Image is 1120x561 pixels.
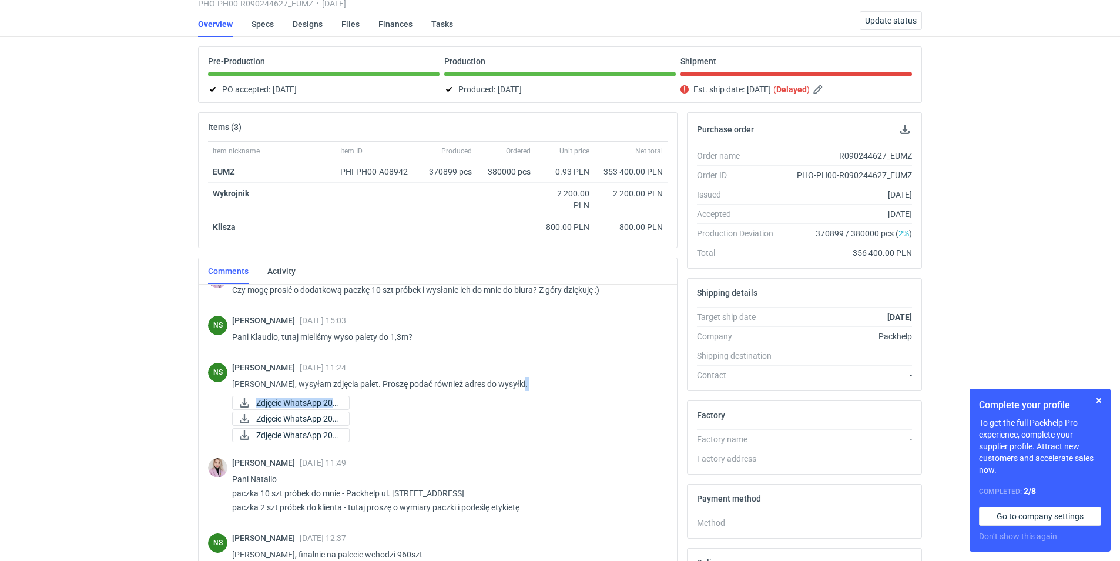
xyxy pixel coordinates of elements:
span: [DATE] [747,82,771,96]
div: Method [697,517,783,529]
span: [PERSON_NAME] [232,316,300,325]
p: Shipment [680,56,716,66]
em: ( [773,85,776,94]
a: Comments [208,258,249,284]
p: Production [444,56,485,66]
span: Ordered [506,146,531,156]
div: 2 200.00 PLN [540,188,589,211]
div: Factory name [697,433,783,445]
div: Company [697,330,783,342]
span: Net total [635,146,663,156]
span: [DATE] [498,82,522,96]
figcaption: NS [208,316,227,335]
div: 370899 pcs [424,161,477,183]
div: PO accepted: [208,82,440,96]
button: Don’t show this again [979,530,1057,542]
span: [PERSON_NAME] [232,458,300,467]
span: [DATE] 11:24 [300,363,346,372]
div: - [783,433,912,445]
div: 353 400.00 PLN [599,166,663,178]
p: [PERSON_NAME], wysyłam zdjęcia palet. Proszę podać również adres do wysyłki. [232,377,658,391]
p: Pani Klaudio, tutaj mieliśmy wyso palety do 1,3m? [232,330,658,344]
span: [DATE] 12:37 [300,533,346,543]
strong: Klisza [213,222,236,232]
img: Klaudia Wiśniewska [208,458,227,477]
div: Produced: [444,82,676,96]
div: Contact [697,369,783,381]
div: Natalia Stępak [208,533,227,553]
div: 356 400.00 PLN [783,247,912,259]
div: 0.93 PLN [540,166,589,178]
div: [DATE] [783,208,912,220]
div: - [783,453,912,465]
span: Item ID [340,146,363,156]
span: Zdjęcie WhatsApp 202... [256,412,340,425]
span: 2% [898,229,909,238]
div: Zdjęcie WhatsApp 2025-09-08 o 11.18.21_534d7508.jpg [232,428,350,442]
div: 380000 pcs [477,161,535,183]
em: ) [807,85,810,94]
p: Pani Natalio paczka 10 szt próbek do mnie - Packhelp ul. [STREET_ADDRESS] paczka 2 szt próbek do ... [232,472,658,515]
div: 800.00 PLN [540,221,589,233]
div: Total [697,247,783,259]
a: Tasks [431,11,453,37]
button: Edit estimated shipping date [812,82,826,96]
a: Zdjęcie WhatsApp 202... [232,428,350,442]
h1: Complete your profile [979,398,1101,412]
a: Overview [198,11,233,37]
strong: Wykrojnik [213,189,249,198]
div: 2 200.00 PLN [599,188,663,199]
h2: Shipping details [697,288,757,298]
div: - [783,517,912,529]
figcaption: NS [208,363,227,382]
div: Order name [697,150,783,162]
div: [DATE] [783,189,912,201]
div: Est. ship date: [680,82,912,96]
button: Download PO [898,122,912,136]
span: [DATE] [273,82,297,96]
div: Accepted [697,208,783,220]
a: Specs [252,11,274,37]
span: [DATE] 11:49 [300,458,346,467]
p: Czy mogę prosić o dodatkową paczkę 10 szt próbek i wysłanie ich do mnie do biura? Z góry dziękuję :) [232,283,658,297]
span: [PERSON_NAME] [232,533,300,543]
div: Packhelp [783,330,912,342]
a: Zdjęcie WhatsApp 202... [232,396,350,410]
div: 800.00 PLN [599,221,663,233]
a: Go to company settings [979,507,1101,526]
h2: Payment method [697,494,761,503]
div: R090244627_EUMZ [783,150,912,162]
div: - [783,369,912,381]
span: Item nickname [213,146,260,156]
div: PHI-PH00-A08942 [340,166,419,178]
span: Produced [441,146,472,156]
div: Production Deviation [697,228,783,239]
button: Update status [860,11,922,30]
h2: Items (3) [208,122,242,132]
strong: 2 / 8 [1024,486,1036,496]
div: PHO-PH00-R090244627_EUMZ [783,169,912,181]
div: Natalia Stępak [208,363,227,382]
span: Zdjęcie WhatsApp 202... [256,396,340,409]
p: Pre-Production [208,56,265,66]
button: Skip for now [1092,393,1106,408]
div: Shipping destination [697,350,783,362]
div: Target ship date [697,311,783,323]
div: Issued [697,189,783,201]
h2: Purchase order [697,125,754,134]
a: Zdjęcie WhatsApp 202... [232,412,350,426]
div: Natalia Stępak [208,316,227,335]
span: Unit price [559,146,589,156]
figcaption: NS [208,533,227,553]
div: Zdjęcie WhatsApp 2025-09-08 o 11.18.20_87ba2dac.jpg [232,412,350,426]
div: Zdjęcie WhatsApp 2025-09-08 o 11.18.20_3b0d4626.jpg [232,396,350,410]
div: Factory address [697,453,783,465]
span: [PERSON_NAME] [232,363,300,372]
div: Completed: [979,485,1101,497]
p: To get the full Packhelp Pro experience, complete your supplier profile. Attract new customers an... [979,417,1101,476]
a: Finances [378,11,413,37]
a: EUMZ [213,167,235,176]
strong: Delayed [776,85,807,94]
